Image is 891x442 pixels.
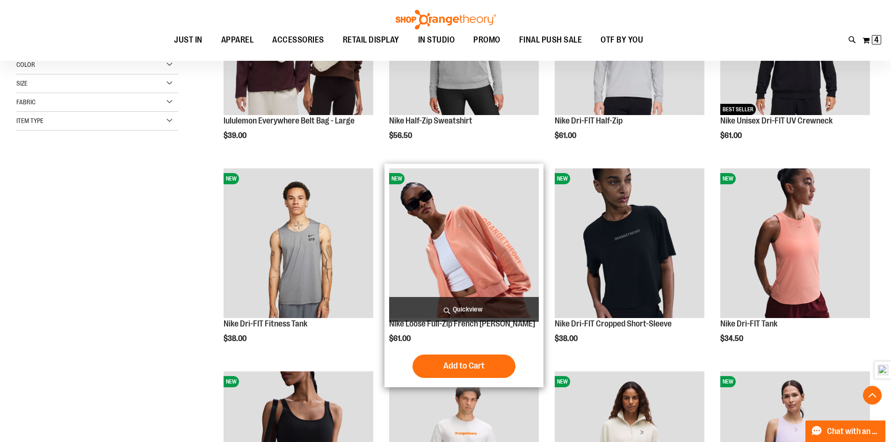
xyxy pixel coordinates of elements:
span: Color [16,61,35,68]
a: Nike Unisex Dri-FIT UV Crewneck [720,116,833,125]
span: JUST IN [174,29,203,51]
a: lululemon Everywhere Belt Bag - Large [224,116,355,125]
span: $34.50 [720,334,745,343]
span: Size [16,80,28,87]
a: Nike Loose Full-Zip French Terry HoodieNEW [389,168,539,319]
span: NEW [224,173,239,184]
a: Quickview [389,297,539,322]
span: BEST SELLER [720,104,756,115]
span: Fabric [16,98,36,106]
span: Item Type [16,117,43,124]
span: OTF BY YOU [601,29,643,51]
a: Nike Loose Full-Zip French [PERSON_NAME] [389,319,535,328]
span: NEW [555,376,570,387]
span: NEW [224,376,239,387]
a: Nike Dri-FIT Half-Zip [555,116,623,125]
span: $61.00 [720,131,743,140]
span: APPAREL [221,29,254,51]
a: Nike Dri-FIT Cropped Short-Sleeve [555,319,672,328]
span: Add to Cart [443,361,485,371]
button: Back To Top [863,386,882,405]
span: PROMO [473,29,500,51]
div: product [716,164,875,367]
div: product [219,164,378,367]
span: $61.00 [555,131,578,140]
img: Shop Orangetheory [394,10,497,29]
span: NEW [389,173,405,184]
a: Nike Dri-FIT TankNEW [720,168,870,319]
img: Nike Dri-FIT Cropped Short-Sleeve [555,168,704,318]
button: Chat with an Expert [805,420,886,442]
a: Nike Half-Zip Sweatshirt [389,116,472,125]
img: Nike Dri-FIT Fitness Tank [224,168,373,318]
span: $61.00 [389,334,412,343]
span: $56.50 [389,131,413,140]
span: $39.00 [224,131,248,140]
span: Chat with an Expert [827,427,880,436]
span: $38.00 [224,334,248,343]
button: Add to Cart [413,355,515,378]
img: Nike Dri-FIT Tank [720,168,870,318]
img: Nike Loose Full-Zip French Terry Hoodie [389,168,539,318]
span: $38.00 [555,334,579,343]
span: RETAIL DISPLAY [343,29,399,51]
span: NEW [555,173,570,184]
div: product [550,164,709,367]
a: Nike Dri-FIT Tank [720,319,777,328]
span: NEW [720,173,736,184]
a: Nike Dri-FIT Cropped Short-SleeveNEW [555,168,704,319]
span: 4 [874,35,879,44]
div: product [384,164,543,387]
a: Nike Dri-FIT Fitness TankNEW [224,168,373,319]
span: NEW [720,376,736,387]
span: IN STUDIO [418,29,455,51]
span: FINAL PUSH SALE [519,29,582,51]
a: Nike Dri-FIT Fitness Tank [224,319,307,328]
span: ACCESSORIES [272,29,324,51]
